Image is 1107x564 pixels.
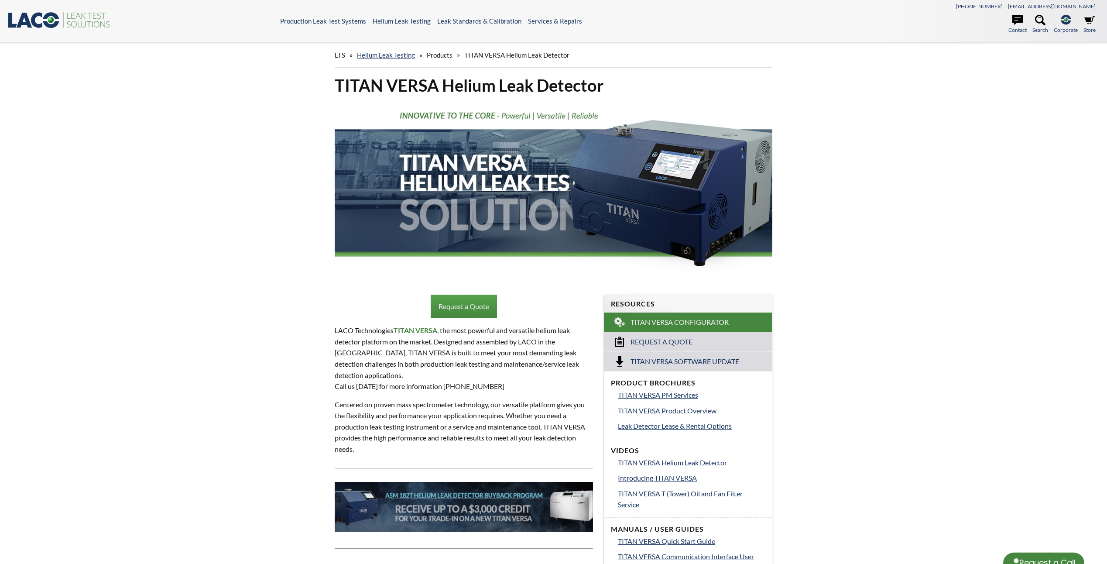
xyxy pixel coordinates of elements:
h4: Videos [611,446,765,455]
a: Leak Detector Lease & Rental Options [618,420,765,432]
a: Request a Quote [431,295,497,318]
span: TITAN VERSA Helium Leak Detector [464,51,569,59]
a: Search [1032,15,1048,34]
span: Titan Versa Software Update [631,357,739,366]
span: TITAN VERSA Configurator [631,318,729,327]
span: TITAN VERSA T (Tower) Oil and Fan Filter Service [618,489,743,509]
a: Store [1083,15,1096,34]
span: TITAN VERSA Product Overview [618,406,716,415]
span: Introducing TITAN VERSA [618,474,697,482]
strong: TITAN VERSA [394,326,437,334]
span: Request a Quote [631,337,692,347]
p: Centered on proven mass spectrometer technology, our versatile platform gives you the flexibility... [335,399,593,455]
a: Contact [1008,15,1027,34]
span: Leak Detector Lease & Rental Options [618,422,732,430]
h4: Manuals / User Guides [611,525,765,534]
a: Introducing TITAN VERSA [618,472,765,484]
a: [EMAIL_ADDRESS][DOMAIN_NAME] [1008,3,1096,10]
h4: Resources [611,299,765,309]
a: Leak Standards & Calibration [437,17,521,25]
a: TITAN VERSA Quick Start Guide [618,536,765,547]
h4: Product Brochures [611,378,765,388]
a: Request a Quote [604,332,772,351]
a: TITAN VERSA Helium Leak Detector [618,457,765,468]
a: TITAN VERSA PM Services [618,389,765,401]
a: Helium Leak Testing [373,17,431,25]
a: Titan Versa Software Update [604,351,772,371]
a: Production Leak Test Systems [280,17,366,25]
a: TITAN VERSA T (Tower) Oil and Fan Filter Service [618,488,765,510]
span: TITAN VERSA PM Services [618,391,698,399]
a: Helium Leak Testing [357,51,415,59]
span: LTS [335,51,345,59]
img: TITAN VERSA Helium Leak Test Solutions header [335,103,772,278]
a: Services & Repairs [528,17,582,25]
img: 182T-Banner__LTS_.jpg [335,482,593,533]
p: LACO Technologies , the most powerful and versatile helium leak detector platform on the market. ... [335,325,593,392]
span: Products [427,51,452,59]
a: TITAN VERSA Configurator [604,313,772,332]
a: TITAN VERSA Product Overview [618,405,765,416]
a: [PHONE_NUMBER] [956,3,1003,10]
span: Corporate [1054,26,1078,34]
h1: TITAN VERSA Helium Leak Detector [335,75,772,96]
span: TITAN VERSA Quick Start Guide [618,537,715,545]
span: TITAN VERSA Helium Leak Detector [618,458,727,467]
div: » » » [335,43,772,68]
